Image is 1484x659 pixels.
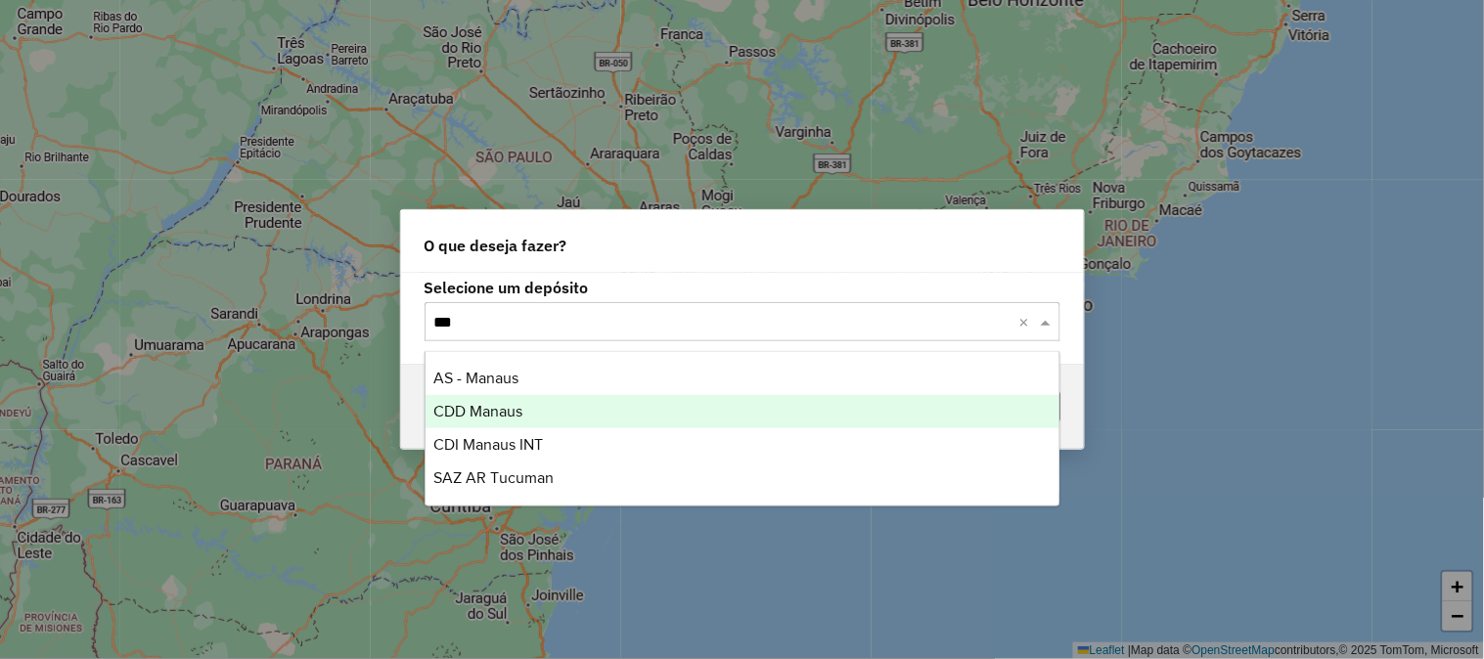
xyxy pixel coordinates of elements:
ng-dropdown-panel: Options list [425,351,1060,506]
span: CDI Manaus INT [433,436,543,453]
span: Clear all [1019,310,1036,333]
label: Selecione um depósito [425,276,1060,299]
span: SAZ AR Tucuman [433,469,554,486]
span: O que deseja fazer? [425,234,567,257]
span: CDD Manaus [433,403,522,419]
span: AS - Manaus [433,370,518,386]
